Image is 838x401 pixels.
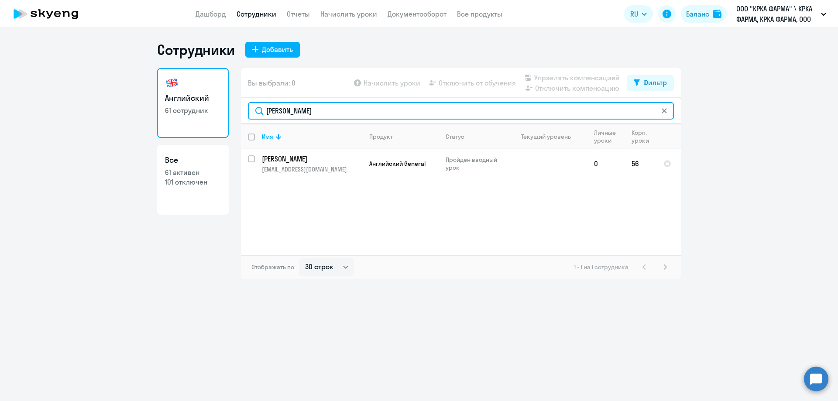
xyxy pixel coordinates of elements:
td: 56 [625,149,656,178]
button: Фильтр [627,75,674,91]
a: Все продукты [457,10,502,18]
div: Корп. уроки [632,129,650,144]
div: Продукт [369,133,438,141]
div: Фильтр [643,77,667,88]
p: 61 сотрудник [165,106,221,115]
button: Добавить [245,42,300,58]
div: Статус [446,133,464,141]
button: ООО "КРКА ФАРМА" \ КРКА ФАРМА, КРКА ФАРМА, ООО [732,3,831,24]
div: Личные уроки [594,129,618,144]
p: ООО "КРКА ФАРМА" \ КРКА ФАРМА, КРКА ФАРМА, ООО [736,3,817,24]
h3: Английский [165,93,221,104]
button: RU [624,5,653,23]
a: [PERSON_NAME] [262,154,362,164]
p: 61 активен [165,168,221,177]
h3: Все [165,154,221,166]
a: Дашборд [196,10,226,18]
a: Сотрудники [237,10,276,18]
div: Текущий уровень [513,133,587,141]
a: Отчеты [287,10,310,18]
a: Английский61 сотрудник [157,68,229,138]
p: [EMAIL_ADDRESS][DOMAIN_NAME] [262,165,362,173]
p: Пройден вводный урок [446,156,505,171]
h1: Сотрудники [157,41,235,58]
span: RU [630,9,638,19]
div: Личные уроки [594,129,624,144]
div: Баланс [686,9,709,19]
span: Английский General [369,160,426,168]
div: Продукт [369,133,393,141]
td: 0 [587,149,625,178]
img: balance [713,10,721,18]
div: Текущий уровень [521,133,571,141]
p: 101 отключен [165,177,221,187]
div: Корп. уроки [632,129,656,144]
a: Документооборот [388,10,446,18]
div: Добавить [262,44,293,55]
a: Начислить уроки [320,10,377,18]
button: Балансbalance [681,5,727,23]
input: Проверено с помощью Zero-Phishing [248,102,674,120]
div: Статус [446,133,505,141]
span: 1 - 1 из 1 сотрудника [574,263,628,271]
span: Вы выбрали: 0 [248,78,295,88]
a: Все61 активен101 отключен [157,145,229,215]
div: Имя [262,133,362,141]
img: english [165,76,179,90]
div: Имя [262,133,273,141]
span: Отображать по: [251,263,295,271]
p: [PERSON_NAME] [262,154,361,164]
